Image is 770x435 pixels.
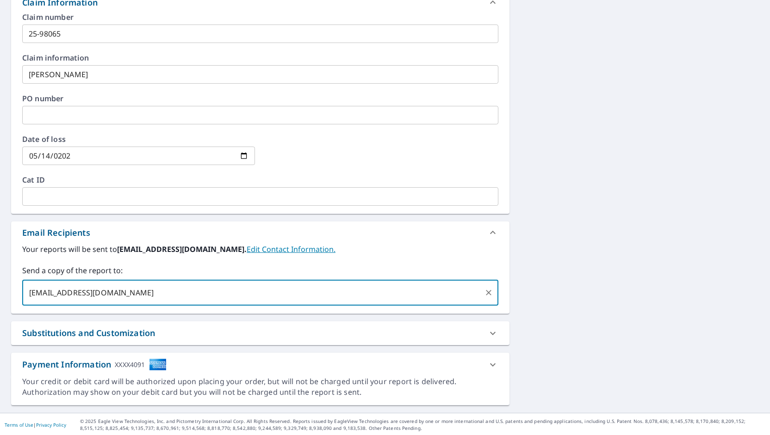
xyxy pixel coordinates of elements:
a: Privacy Policy [36,422,66,428]
div: Email Recipients [11,221,509,244]
label: Your reports will be sent to [22,244,498,255]
div: Your credit or debit card will be authorized upon placing your order, but will not be charged unt... [22,376,498,398]
img: cardImage [149,358,167,371]
label: Cat ID [22,176,498,184]
b: [EMAIL_ADDRESS][DOMAIN_NAME]. [117,244,247,254]
button: Clear [482,286,495,299]
div: Payment Information [22,358,167,371]
div: Substitutions and Customization [22,327,155,339]
label: Send a copy of the report to: [22,265,498,276]
div: Payment InformationXXXX4091cardImage [11,353,509,376]
div: Email Recipients [22,227,90,239]
label: PO number [22,95,498,102]
a: EditContactInfo [247,244,335,254]
label: Claim number [22,13,498,21]
div: XXXX4091 [115,358,145,371]
div: Substitutions and Customization [11,321,509,345]
p: © 2025 Eagle View Technologies, Inc. and Pictometry International Corp. All Rights Reserved. Repo... [80,418,765,432]
a: Terms of Use [5,422,33,428]
p: | [5,422,66,428]
label: Date of loss [22,135,255,143]
label: Claim information [22,54,498,61]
